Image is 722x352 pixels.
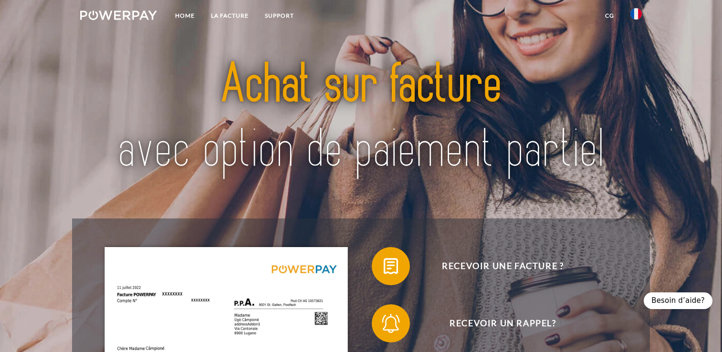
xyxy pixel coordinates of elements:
[597,7,622,24] a: CG
[203,7,257,24] a: LA FACTURE
[372,247,620,285] button: Recevoir une facture ?
[386,247,620,285] span: Recevoir une facture ?
[372,304,620,342] button: Recevoir un rappel?
[108,35,614,200] img: title-powerpay_fr.svg
[257,7,302,24] a: Support
[379,311,403,335] img: qb_bell.svg
[630,8,642,20] img: fr
[379,254,403,278] img: qb_bill.svg
[167,7,203,24] a: Home
[386,304,620,342] span: Recevoir un rappel?
[644,292,712,309] div: Besoin d’aide?
[80,10,157,20] img: logo-powerpay-white.svg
